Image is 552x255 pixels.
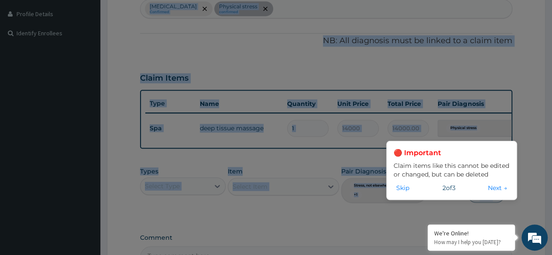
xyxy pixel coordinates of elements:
[4,166,166,196] textarea: Type your message and hit 'Enter'
[16,44,35,65] img: d_794563401_company_1708531726252_794563401
[51,74,120,162] span: We're online!
[394,161,510,179] p: Claim items like this cannot be edited or changed, but can be deleted
[485,183,510,193] button: Next →
[45,49,147,60] div: Chat with us now
[143,4,164,25] div: Minimize live chat window
[394,183,412,193] button: Skip
[442,184,456,192] span: 2 of 3
[434,238,508,246] p: How may I help you today?
[434,229,508,237] div: We're Online!
[394,148,510,158] h3: 🔴 Important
